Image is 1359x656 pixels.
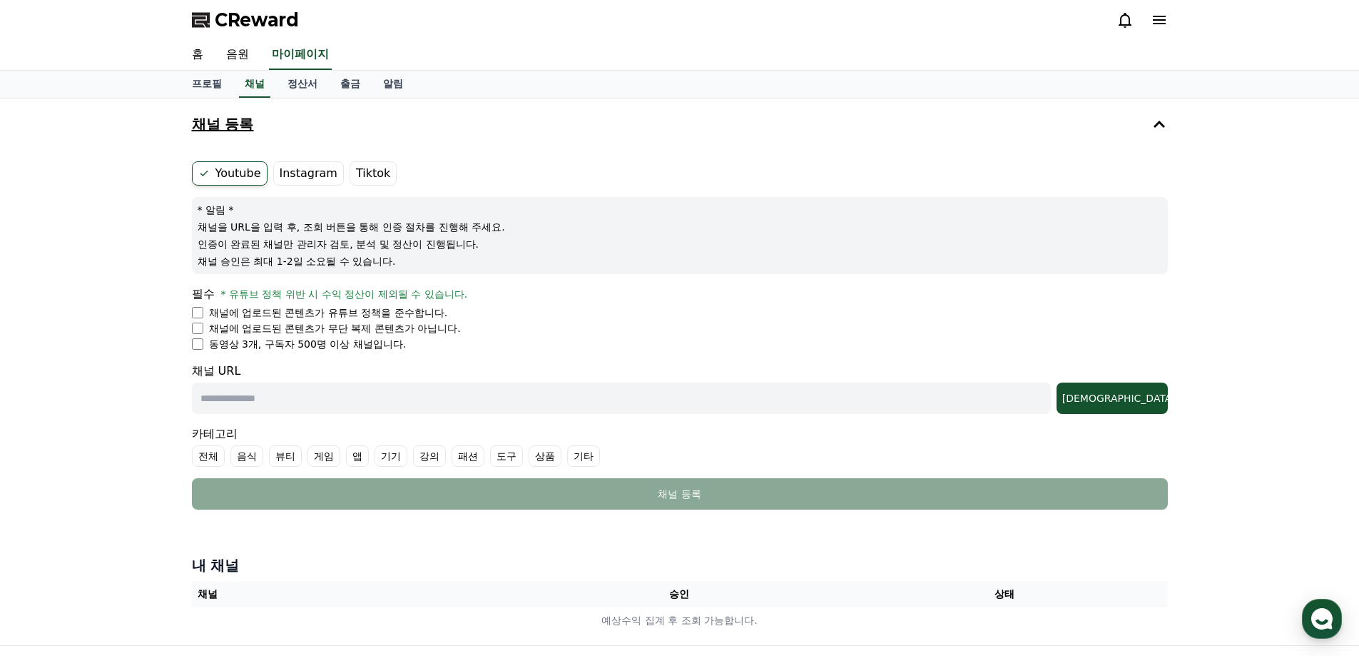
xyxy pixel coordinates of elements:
span: CReward [215,9,299,31]
p: 채널 승인은 최대 1-2일 소요될 수 있습니다. [198,254,1162,268]
a: CReward [192,9,299,31]
label: 기기 [375,445,407,467]
a: Home [4,453,94,488]
p: 채널에 업로드된 콘텐츠가 유튜브 정책을 준수합니다. [209,306,448,320]
label: Tiktok [350,161,397,186]
td: 예상수익 집계 후 조회 가능합니다. [192,607,1168,634]
a: Settings [184,453,274,488]
button: [DEMOGRAPHIC_DATA] [1057,383,1168,414]
span: * 유튜브 정책 위반 시 수익 정산이 제외될 수 있습니다. [221,288,468,300]
a: Messages [94,453,184,488]
a: 음원 [215,40,260,70]
span: 필수 [192,287,215,301]
span: Messages [118,475,161,486]
label: 상품 [529,445,561,467]
h4: 채널 등록 [192,116,254,132]
div: 카테고리 [192,425,1168,467]
a: 프로필 [180,71,233,98]
label: Youtube [192,161,268,186]
button: 채널 등록 [186,104,1174,144]
button: 채널 등록 [192,478,1168,510]
label: 도구 [490,445,523,467]
label: 뷰티 [269,445,302,467]
div: 채널 URL [192,363,1168,414]
label: 전체 [192,445,225,467]
a: 마이페이지 [269,40,332,70]
span: Settings [211,474,246,485]
a: 알림 [372,71,414,98]
label: 앱 [346,445,369,467]
label: 패션 [452,445,484,467]
label: 강의 [413,445,446,467]
a: 홈 [180,40,215,70]
th: 채널 [192,581,517,607]
p: 채널을 URL을 입력 후, 조회 버튼을 통해 인증 절차를 진행해 주세요. [198,220,1162,234]
p: 채널에 업로드된 콘텐츠가 무단 복제 콘텐츠가 아닙니다. [209,321,461,335]
p: 인증이 완료된 채널만 관리자 검토, 분석 및 정산이 진행됩니다. [198,237,1162,251]
label: 음식 [230,445,263,467]
label: 기타 [567,445,600,467]
div: 채널 등록 [220,487,1139,501]
a: 채널 [239,71,270,98]
a: 정산서 [276,71,329,98]
label: 게임 [307,445,340,467]
div: [DEMOGRAPHIC_DATA] [1062,391,1162,405]
h4: 내 채널 [192,555,1168,575]
th: 상태 [842,581,1167,607]
a: 출금 [329,71,372,98]
label: Instagram [273,161,344,186]
th: 승인 [516,581,842,607]
p: 동영상 3개, 구독자 500명 이상 채널입니다. [209,337,407,351]
span: Home [36,474,61,485]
